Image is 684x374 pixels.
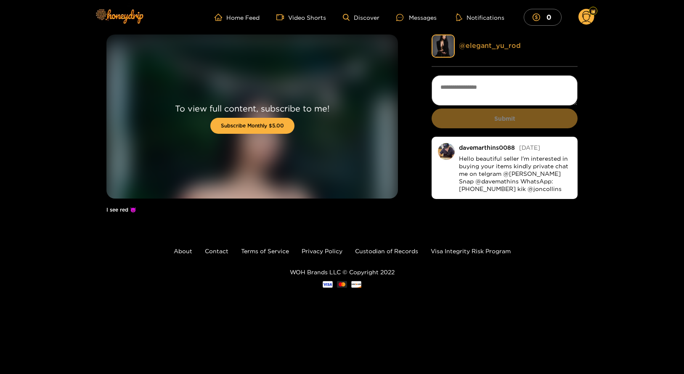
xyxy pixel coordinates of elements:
[431,248,511,254] a: Visa Integrity Risk Program
[205,248,228,254] a: Contact
[438,143,455,160] img: o3nvo-fb_img_1731113975378.jpg
[215,13,226,21] span: home
[545,13,553,21] mark: 0
[459,144,515,151] div: davemarthins0088
[432,109,578,128] button: Submit
[453,13,507,21] button: Notifications
[591,9,596,14] img: Fan Level
[276,13,326,21] a: Video Shorts
[432,34,455,58] img: elegant_yu_rod
[396,13,437,22] div: Messages
[302,248,342,254] a: Privacy Policy
[241,248,289,254] a: Terms of Service
[175,103,329,114] p: To view full content, subscribe to me!
[343,14,379,21] a: Discover
[459,42,521,49] a: @ elegant_yu_rod
[533,13,544,21] span: dollar
[459,155,571,193] p: Hello beautiful seller I'm interested in buying your items kindly private chat me on telgram @[PE...
[355,248,418,254] a: Custodian of Records
[210,118,294,134] button: Subscribe Monthly $5.00
[106,207,398,213] h1: I see red 😈
[276,13,288,21] span: video-camera
[174,248,192,254] a: About
[519,144,540,151] span: [DATE]
[215,13,260,21] a: Home Feed
[524,9,562,25] button: 0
